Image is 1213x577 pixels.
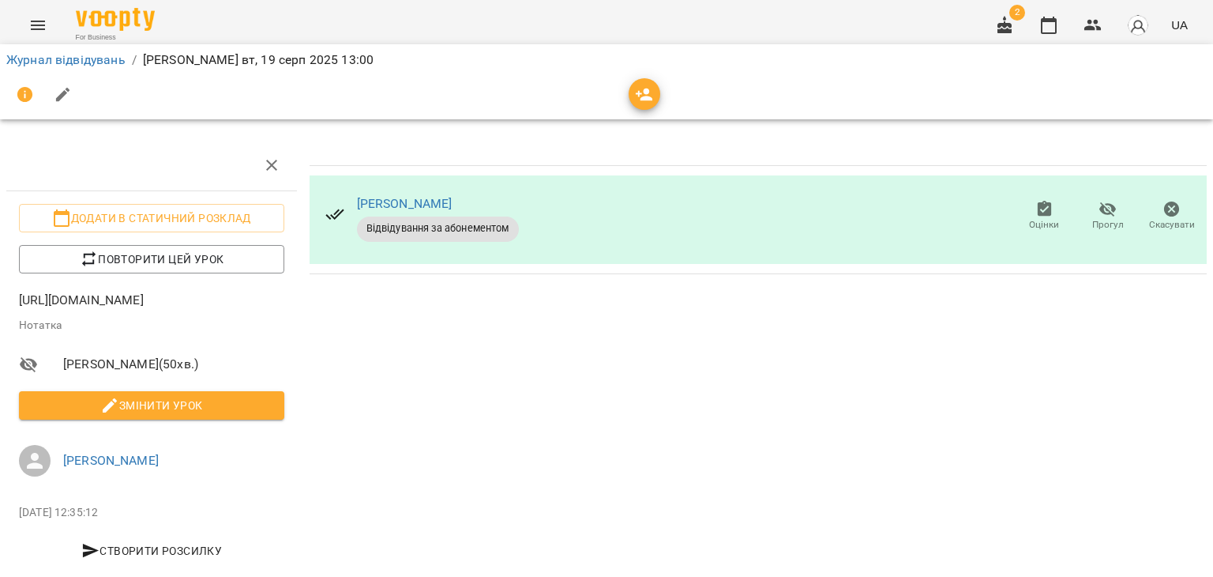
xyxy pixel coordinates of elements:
[63,453,159,468] a: [PERSON_NAME]
[357,196,453,211] a: [PERSON_NAME]
[19,391,284,420] button: Змінити урок
[1092,218,1124,232] span: Прогул
[1165,10,1194,40] button: UA
[19,6,57,44] button: Menu
[63,355,284,374] span: [PERSON_NAME] ( 50 хв. )
[76,32,155,43] span: For Business
[32,209,272,228] span: Додати в статичний розклад
[19,505,284,521] p: [DATE] 12:35:12
[32,396,272,415] span: Змінити урок
[1009,5,1025,21] span: 2
[19,318,284,334] p: Нотатка
[1149,218,1195,232] span: Скасувати
[1012,194,1076,239] button: Оцінки
[25,541,278,560] span: Створити розсилку
[19,537,284,565] button: Створити розсилку
[32,250,272,269] span: Повторити цей урок
[132,51,137,70] li: /
[143,51,374,70] p: [PERSON_NAME] вт, 19 серп 2025 13:00
[1140,194,1204,239] button: Скасувати
[6,52,126,67] a: Журнал відвідувань
[1029,218,1059,232] span: Оцінки
[19,291,284,310] p: [URL][DOMAIN_NAME]
[1076,194,1140,239] button: Прогул
[357,221,519,236] span: Відвідування за абонементом
[1171,17,1188,33] span: UA
[1127,14,1149,36] img: avatar_s.png
[19,204,284,232] button: Додати в статичний розклад
[6,51,1207,70] nav: breadcrumb
[76,8,155,31] img: Voopty Logo
[19,245,284,273] button: Повторити цей урок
